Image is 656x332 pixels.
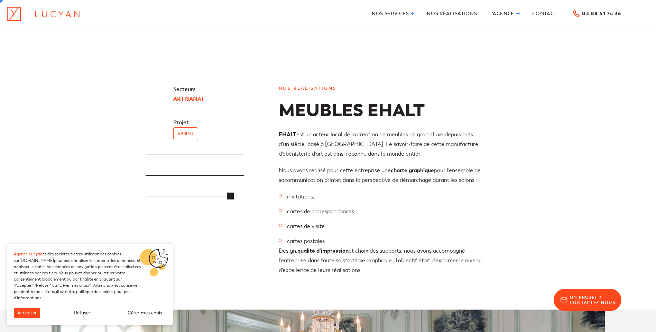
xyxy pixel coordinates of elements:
[279,246,483,275] p: Design, et choix des supports, nous avons accompagné l’entreprise dans toute sa stratégie graphiq...
[14,251,142,301] p: et des sociétés tierces utilisent des cookies sur pour personnaliser le contenu, les annonces, et...
[554,289,621,311] a: Un projet ?Contactez-nous
[14,252,43,257] strong: Agence Lucyan
[279,222,483,231] li: cartes de visite
[372,9,415,18] a: Nos services
[279,207,483,216] li: cartes de correspondances,
[572,9,621,18] a: 03 88 41 74 36
[173,119,189,126] strong: Projet
[570,295,615,305] span: Un projet ? Contactez-nous
[489,11,515,17] span: L’agence
[14,308,40,318] button: Accepter
[279,236,483,246] li: cartes postales.
[279,131,296,138] strong: EHALT
[297,247,349,254] strong: qualité d’impression
[427,11,477,17] span: Nos réalisations
[173,127,198,140] a: #Print
[173,94,272,104] li: Artisanat
[279,85,483,92] p: Nos réalisations
[279,192,483,202] li: invitations,
[124,308,166,318] button: Gérer mes choix
[284,177,336,184] a: communication print
[178,131,181,136] span: #
[532,9,557,18] a: Contact
[19,258,54,263] a: [DOMAIN_NAME]
[279,130,483,159] p: est un acteur local de la création de meubles de grand luxe depuis près d’un siècle, basé à [GEOG...
[427,9,477,18] a: Nos réalisations
[279,166,483,185] p: Nous avons réalisé pour cette entreprise une pour l’ensemble de sa et dans la perspective de déma...
[173,86,195,93] strong: Secteurs
[391,167,434,174] strong: charte graphique
[71,308,94,318] button: Refuser
[279,99,425,122] strong: Meubles Ehalt
[532,11,557,17] span: Contact
[372,11,409,17] span: Nos services
[582,11,621,16] span: 03 88 41 74 36
[7,244,173,325] aside: Bannière de cookies GDPR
